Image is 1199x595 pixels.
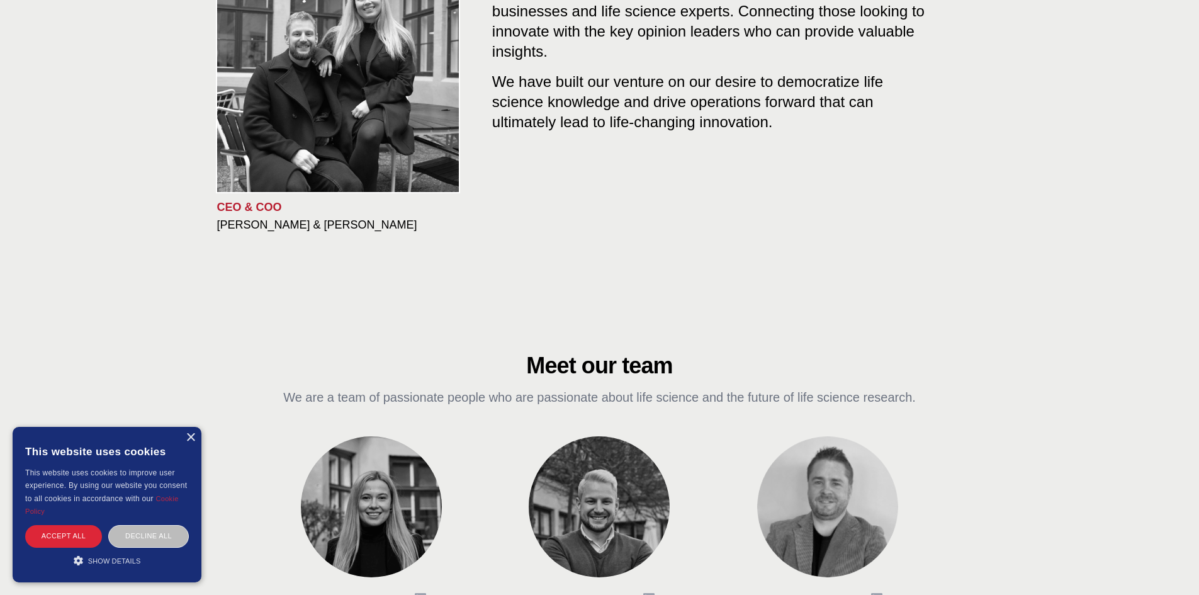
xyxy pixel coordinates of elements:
span: This website uses cookies to improve user experience. By using our website you consent to all coo... [25,468,187,503]
p: We are a team of passionate people who are passionate about life science and the future of life s... [278,388,922,406]
div: Decline all [108,525,189,547]
h3: [PERSON_NAME] & [PERSON_NAME] [217,217,472,232]
h2: Meet our team [278,353,922,378]
div: Accept all [25,525,102,547]
div: This website uses cookies [25,436,189,467]
div: Close [186,433,195,443]
iframe: Chat Widget [1136,535,1199,595]
div: Show details [25,554,189,567]
span: We have built our venture on our desire to democratize life science knowledge and drive operation... [492,68,883,130]
p: CEO & COO [217,200,472,215]
img: Viktoriya Vasilenko [301,436,442,577]
a: Cookie Policy [25,495,179,515]
span: Show details [88,557,141,565]
img: Martin Grady [757,436,898,577]
img: Barney Vajda [529,436,670,577]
